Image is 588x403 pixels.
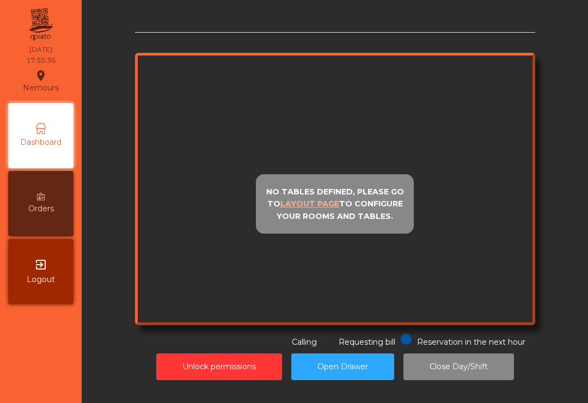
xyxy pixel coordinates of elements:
[28,203,54,215] span: Orders
[261,186,409,223] p: No tables defined, please go to to configure your rooms and tables.
[291,353,394,380] button: Open Drawer
[339,337,395,347] span: Requesting bill
[417,337,525,347] span: Reservation in the next hour
[292,337,317,347] span: Calling
[280,199,339,209] u: layout page
[34,69,47,82] i: location_on
[27,274,55,285] span: Logout
[156,353,282,380] button: Unlock permissions
[403,353,514,380] button: Close Day/Shift
[27,5,54,44] img: qpiato
[26,56,56,65] div: 17:55:36
[20,137,62,148] span: Dashboard
[29,45,52,54] div: [DATE]
[23,68,59,95] div: Nemours
[34,258,47,271] i: exit_to_app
